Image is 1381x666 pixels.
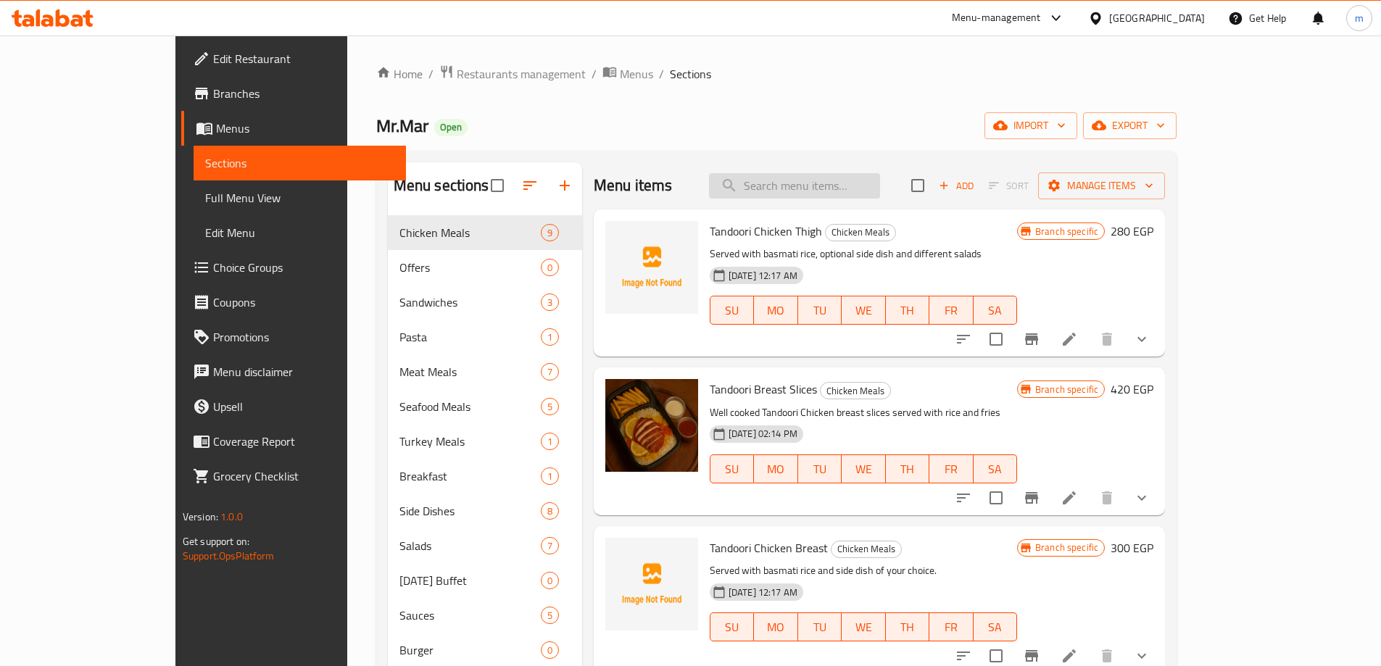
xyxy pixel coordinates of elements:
[399,224,541,241] span: Chicken Meals
[592,65,597,83] li: /
[710,612,754,641] button: SU
[710,296,754,325] button: SU
[399,641,541,659] span: Burger
[709,173,880,199] input: search
[216,120,394,137] span: Menus
[710,378,817,400] span: Tandoori Breast Slices
[181,76,406,111] a: Branches
[542,330,558,344] span: 1
[825,224,896,241] div: Chicken Meals
[1133,330,1150,348] svg: Show Choices
[1029,383,1104,396] span: Branch specific
[935,300,967,321] span: FR
[605,538,698,630] img: Tandoori Chicken Breast
[399,433,541,450] span: Turkey Meals
[542,296,558,309] span: 3
[760,459,792,480] span: MO
[399,328,541,346] span: Pasta
[1355,10,1364,26] span: m
[1014,480,1049,515] button: Branch-specific-item
[399,363,541,380] span: Meat Meals
[710,220,822,242] span: Tandoori Chicken Thigh
[388,320,582,354] div: Pasta1
[541,607,559,624] div: items
[892,459,924,480] span: TH
[388,563,582,598] div: [DATE] Buffet0
[181,41,406,76] a: Edit Restaurant
[594,175,673,196] h2: Menu items
[181,285,406,320] a: Coupons
[399,572,541,589] span: [DATE] Buffet
[541,537,559,554] div: items
[181,459,406,494] a: Grocery Checklist
[1133,647,1150,665] svg: Show Choices
[194,146,406,180] a: Sections
[933,175,979,197] span: Add item
[213,85,394,102] span: Branches
[996,117,1066,135] span: import
[388,215,582,250] div: Chicken Meals9
[1090,480,1124,515] button: delete
[388,528,582,563] div: Salads7
[213,50,394,67] span: Edit Restaurant
[434,119,468,136] div: Open
[213,433,394,450] span: Coverage Report
[979,175,1038,197] span: Select section first
[1050,177,1153,195] span: Manage items
[979,459,1011,480] span: SA
[376,109,428,142] span: Mr.Mar
[388,250,582,285] div: Offers0
[399,572,541,589] div: Today's Buffet
[1029,225,1104,238] span: Branch specific
[541,433,559,450] div: items
[981,324,1011,354] span: Select to update
[541,398,559,415] div: items
[847,617,879,638] span: WE
[760,300,792,321] span: MO
[542,365,558,379] span: 7
[542,470,558,483] span: 1
[952,9,1041,27] div: Menu-management
[659,65,664,83] li: /
[399,537,541,554] div: Salads
[710,537,828,559] span: Tandoori Chicken Breast
[399,259,541,276] span: Offers
[181,250,406,285] a: Choice Groups
[541,224,559,241] div: items
[399,502,541,520] span: Side Dishes
[388,389,582,424] div: Seafood Meals5
[798,454,842,483] button: TU
[605,379,698,472] img: Tandoori Breast Slices
[1061,647,1078,665] a: Edit menu item
[181,389,406,424] a: Upsell
[388,459,582,494] div: Breakfast1
[399,398,541,415] span: Seafood Meals
[183,507,218,526] span: Version:
[929,454,973,483] button: FR
[847,300,879,321] span: WE
[388,598,582,633] div: Sauces5
[457,65,586,83] span: Restaurants management
[929,296,973,325] button: FR
[183,546,275,565] a: Support.OpsPlatform
[542,539,558,553] span: 7
[946,322,981,357] button: sort-choices
[428,65,434,83] li: /
[547,168,582,203] button: Add section
[754,612,797,641] button: MO
[886,296,929,325] button: TH
[181,424,406,459] a: Coverage Report
[892,300,924,321] span: TH
[974,612,1017,641] button: SA
[220,507,243,526] span: 1.0.0
[804,300,836,321] span: TU
[1124,322,1159,357] button: show more
[886,454,929,483] button: TH
[542,644,558,657] span: 0
[181,320,406,354] a: Promotions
